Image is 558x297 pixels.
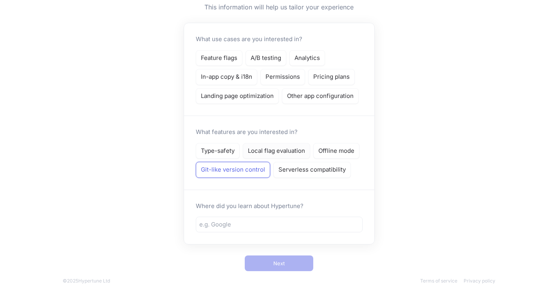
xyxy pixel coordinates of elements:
[196,128,298,137] p: What features are you interested in?
[318,147,354,156] p: Offline mode
[313,72,350,81] p: Pricing plans
[201,147,235,156] p: Type-safety
[199,220,359,229] input: e.g. Google
[273,261,285,266] span: Next
[196,202,363,211] p: Where did you learn about Hypertune?
[201,72,252,81] p: In-app copy & i18n
[287,92,354,101] p: Other app configuration
[278,165,346,174] p: Serverless compatibility
[248,147,305,156] p: Local flag evaluation
[201,165,265,174] p: Git-like version control
[265,72,300,81] p: Permissions
[196,35,302,44] p: What use cases are you interested in?
[245,255,313,271] button: Next
[201,92,274,101] p: Landing page optimization
[420,278,457,284] a: Terms of service
[464,278,495,284] a: Privacy policy
[63,277,110,284] div: © 2025 Hypertune Ltd
[251,54,281,63] p: A/B testing
[294,54,320,63] p: Analytics
[184,2,375,12] h5: This information will help us tailor your experience
[201,54,237,63] p: Feature flags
